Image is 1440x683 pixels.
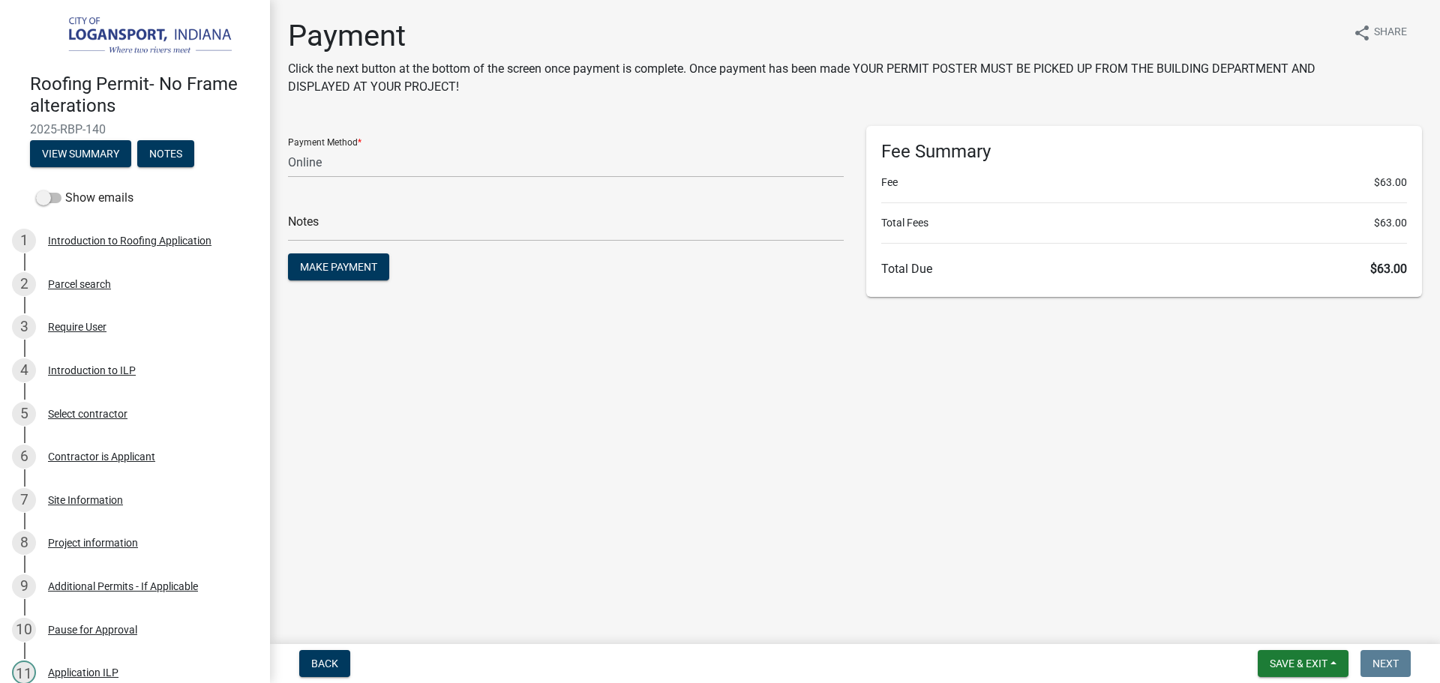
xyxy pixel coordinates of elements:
div: Pause for Approval [48,625,137,635]
p: Click the next button at the bottom of the screen once payment is complete. Once payment has been... [288,60,1341,96]
div: Parcel search [48,279,111,289]
button: View Summary [30,140,131,167]
div: 9 [12,574,36,598]
span: Make Payment [300,261,377,273]
div: 2 [12,272,36,296]
div: Introduction to Roofing Application [48,235,211,246]
span: Save & Exit [1270,658,1327,670]
div: Application ILP [48,667,118,678]
label: Show emails [36,189,133,207]
div: Site Information [48,495,123,505]
span: Next [1372,658,1399,670]
span: Back [311,658,338,670]
li: Fee [881,175,1407,190]
div: 4 [12,358,36,382]
span: Share [1374,24,1407,42]
div: Introduction to ILP [48,365,136,376]
div: 5 [12,402,36,426]
span: $63.00 [1370,262,1407,276]
span: $63.00 [1374,175,1407,190]
h1: Payment [288,18,1341,54]
div: 6 [12,445,36,469]
button: Notes [137,140,194,167]
button: Make Payment [288,253,389,280]
wm-modal-confirm: Summary [30,149,131,161]
li: Total Fees [881,215,1407,231]
h6: Fee Summary [881,141,1407,163]
div: Project information [48,538,138,548]
img: City of Logansport, Indiana [30,16,246,58]
div: Contractor is Applicant [48,451,155,462]
div: Require User [48,322,106,332]
span: 2025-RBP-140 [30,122,240,136]
button: Next [1360,650,1411,677]
div: 8 [12,531,36,555]
wm-modal-confirm: Notes [137,149,194,161]
div: 10 [12,618,36,642]
div: Select contractor [48,409,127,419]
div: 1 [12,229,36,253]
i: share [1353,24,1371,42]
div: 3 [12,315,36,339]
button: Save & Exit [1258,650,1348,677]
button: Back [299,650,350,677]
span: $63.00 [1374,215,1407,231]
div: Additional Permits - If Applicable [48,581,198,592]
div: 7 [12,488,36,512]
h4: Roofing Permit- No Frame alterations [30,73,258,117]
h6: Total Due [881,262,1407,276]
button: shareShare [1341,18,1419,47]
